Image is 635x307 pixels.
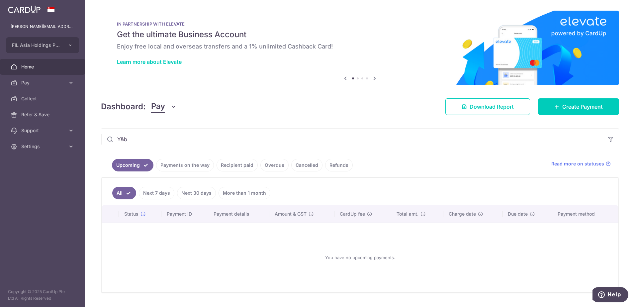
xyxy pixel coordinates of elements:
img: Renovation banner [101,11,619,85]
a: Cancelled [291,159,322,171]
a: Download Report [445,98,530,115]
th: Payment method [552,205,618,223]
p: IN PARTNERSHIP WITH ELEVATE [117,21,603,27]
span: Download Report [470,103,514,111]
span: Total amt. [397,211,418,217]
a: All [112,187,136,199]
th: Payment ID [161,205,209,223]
span: Refer & Save [21,111,65,118]
p: [PERSON_NAME][EMAIL_ADDRESS][DOMAIN_NAME] [11,23,74,30]
span: CardUp fee [340,211,365,217]
th: Payment details [208,205,269,223]
span: Amount & GST [275,211,307,217]
a: Next 7 days [139,187,174,199]
span: Pay [151,100,165,113]
a: Overdue [260,159,289,171]
span: Status [124,211,138,217]
span: Due date [508,211,528,217]
h5: Get the ultimate Business Account [117,29,603,40]
button: Pay [151,100,177,113]
h6: Enjoy free local and overseas transfers and a 1% unlimited Cashback Card! [117,43,603,51]
span: Support [21,127,65,134]
span: Charge date [449,211,476,217]
a: Upcoming [112,159,153,171]
a: Recipient paid [217,159,258,171]
input: Search by recipient name, payment id or reference [101,129,603,150]
a: Create Payment [538,98,619,115]
img: CardUp [8,5,41,13]
div: You have no upcoming payments. [110,228,610,287]
a: Payments on the way [156,159,214,171]
span: Settings [21,143,65,150]
span: FIL Asia Holdings Pte Limited [12,42,61,49]
a: Learn more about Elevate [117,58,182,65]
a: Next 30 days [177,187,216,199]
span: Read more on statuses [551,160,604,167]
a: Read more on statuses [551,160,611,167]
button: FIL Asia Holdings Pte Limited [6,37,79,53]
iframe: Opens a widget where you can find more information [592,287,628,304]
a: More than 1 month [219,187,270,199]
span: Home [21,63,65,70]
h4: Dashboard: [101,101,146,113]
span: Collect [21,95,65,102]
a: Refunds [325,159,353,171]
span: Create Payment [562,103,603,111]
span: Pay [21,79,65,86]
